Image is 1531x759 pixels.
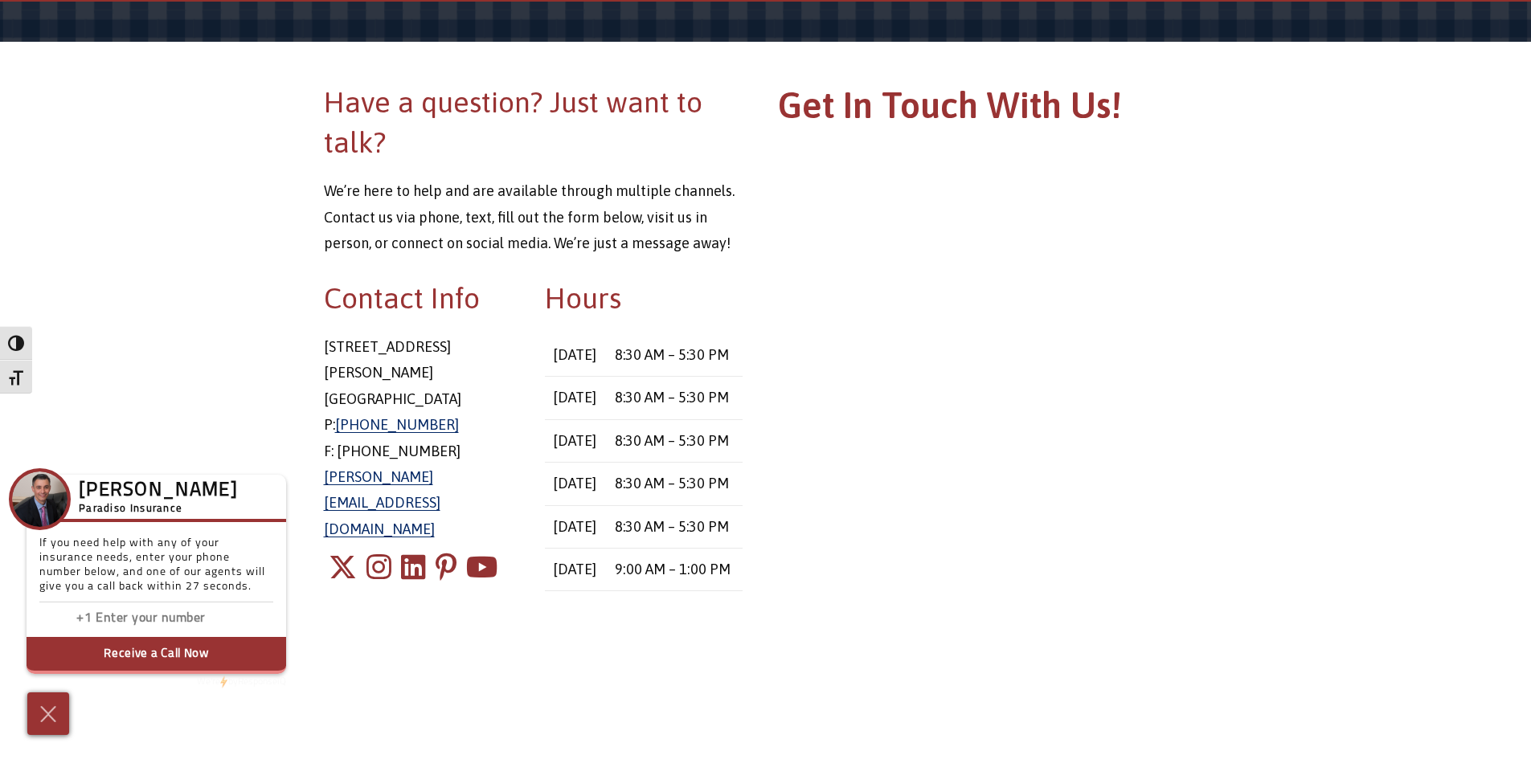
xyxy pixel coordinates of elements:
[778,82,1197,137] h1: Get In Touch With Us!
[324,278,522,318] h2: Contact Info
[324,178,743,256] p: We’re here to help and are available through multiple channels. Contact us via phone, text, fill ...
[615,561,731,577] time: 9:00 AM – 1:00 PM
[545,548,606,590] td: [DATE]
[436,542,456,593] a: Pinterest
[615,475,729,492] time: 8:30 AM – 5:30 PM
[545,463,606,505] td: [DATE]
[615,432,729,449] time: 8:30 AM – 5:30 PM
[615,389,729,406] time: 8:30 AM – 5:30 PM
[335,416,459,433] a: [PHONE_NUMBER]
[615,346,729,363] time: 8:30 AM – 5:30 PM
[545,377,606,419] td: [DATE]
[545,334,606,377] td: [DATE]
[366,542,391,593] a: Instagram
[545,505,606,548] td: [DATE]
[324,468,440,537] a: [PERSON_NAME][EMAIL_ADDRESS][DOMAIN_NAME]
[401,542,426,593] a: LinkedIn
[615,518,729,535] time: 8:30 AM – 5:30 PM
[466,542,497,593] a: Youtube
[329,542,357,593] a: X
[324,82,743,163] h2: Have a question? Just want to talk?
[545,419,606,462] td: [DATE]
[324,334,522,542] p: [STREET_ADDRESS] [PERSON_NAME][GEOGRAPHIC_DATA] P: F: [PHONE_NUMBER]
[545,278,743,318] h2: Hours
